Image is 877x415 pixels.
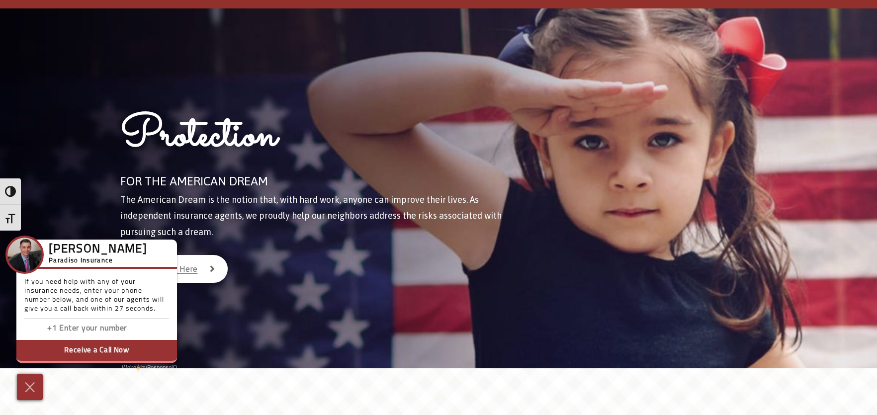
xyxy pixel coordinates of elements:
h5: Paradiso Insurance [49,255,147,266]
img: Powered by icon [136,364,141,372]
img: Cross icon [22,379,37,395]
span: We're by [122,365,147,371]
a: We'rePowered by iconbyResponseiQ [122,365,177,371]
input: Enter phone number [59,322,159,336]
p: If you need help with any of your insurance needs, enter your phone number below, and one of our ... [24,278,169,319]
h1: Protection [120,107,507,170]
span: FOR THE AMERICAN DREAM [120,174,268,188]
button: Receive a Call Now [16,340,177,363]
img: Company Icon [7,238,42,272]
input: Enter country code [29,322,59,336]
span: The American Dream is the notion that, with hard work, anyone can improve their lives. As indepen... [120,194,502,237]
h3: [PERSON_NAME] [49,246,147,254]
